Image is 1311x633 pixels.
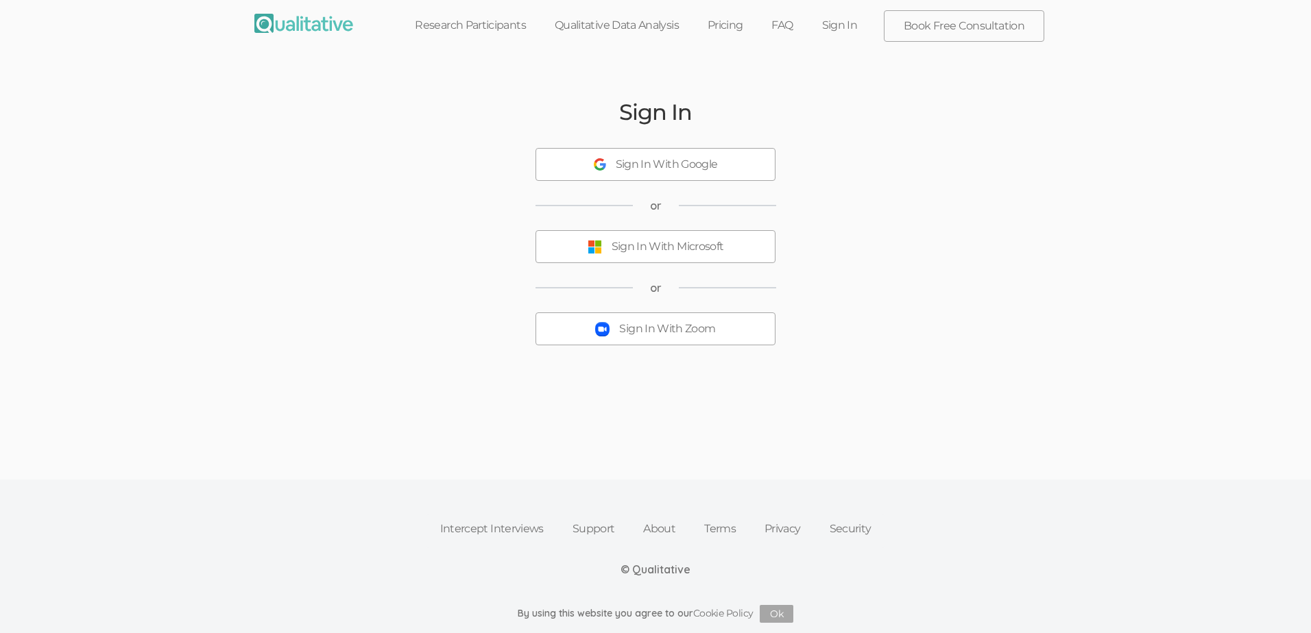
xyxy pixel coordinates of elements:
a: Pricing [693,10,758,40]
img: Sign In With Google [594,158,606,171]
a: Book Free Consultation [885,11,1044,41]
div: Sign In With Google [616,157,718,173]
div: Sign In With Zoom [619,321,715,337]
a: Security [815,514,886,544]
div: By using this website you agree to our [518,605,794,623]
a: Intercept Interviews [426,514,558,544]
a: Terms [690,514,750,544]
a: Privacy [750,514,815,544]
button: Ok [760,605,793,623]
div: © Qualitative [621,562,690,578]
a: Support [558,514,629,544]
span: or [650,198,662,214]
div: Sign In With Microsoft [612,239,724,255]
a: Sign In [808,10,872,40]
a: Cookie Policy [693,607,754,619]
img: Sign In With Microsoft [588,240,602,254]
span: or [650,280,662,296]
h2: Sign In [619,100,691,124]
img: Qualitative [254,14,353,33]
a: Research Participants [400,10,540,40]
img: Sign In With Zoom [595,322,610,336]
a: Qualitative Data Analysis [540,10,693,40]
a: About [629,514,690,544]
button: Sign In With Zoom [536,312,775,345]
a: FAQ [757,10,807,40]
button: Sign In With Microsoft [536,230,775,263]
button: Sign In With Google [536,148,775,181]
